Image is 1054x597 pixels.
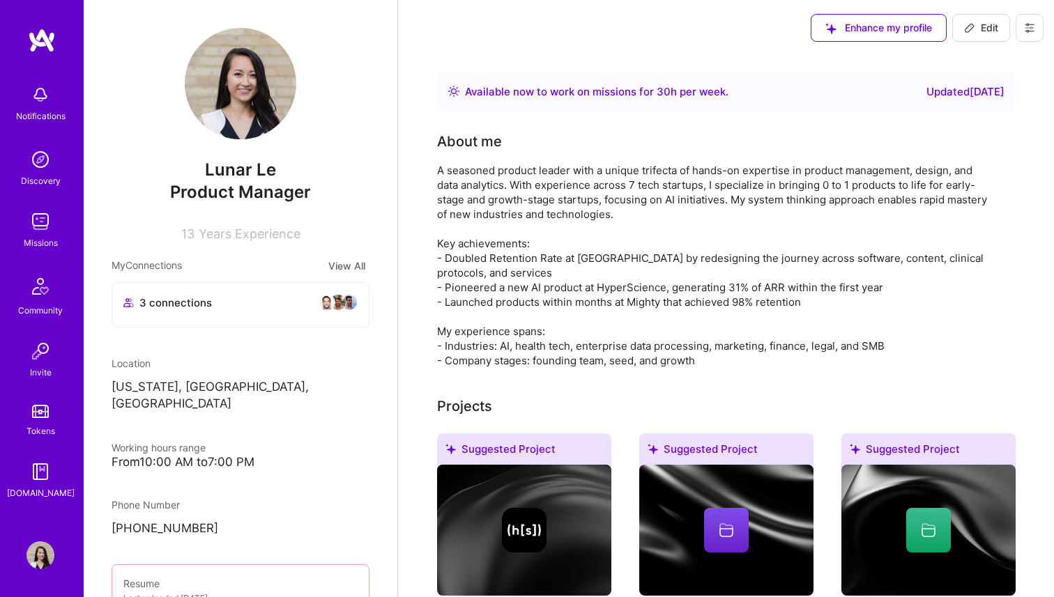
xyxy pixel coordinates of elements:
div: Available now to work on missions for h per week . [465,84,728,100]
span: 13 [181,226,194,241]
div: Tokens [26,424,55,438]
img: discovery [26,146,54,173]
img: cover [437,465,611,596]
span: 30 [657,85,671,98]
div: Community [18,303,63,318]
div: About me [437,131,502,152]
p: [US_STATE], [GEOGRAPHIC_DATA], [GEOGRAPHIC_DATA] [112,379,369,412]
p: [PHONE_NUMBER] [112,520,369,537]
img: tokens [32,405,49,418]
img: Company logo [502,508,547,552]
img: Community [24,270,57,303]
div: Invite [30,365,52,380]
i: icon SuggestedTeams [648,444,658,454]
div: Projects [437,396,492,417]
img: teamwork [26,208,54,235]
img: avatar [319,294,335,311]
i: icon SuggestedTeams [825,23,837,34]
div: From 10:00 AM to 7:00 PM [112,455,369,470]
span: Product Manager [170,182,311,202]
div: A seasoned product leader with a unique trifecta of hands-on expertise in product management, des... [437,163,995,368]
button: View All [324,258,369,274]
span: Edit [964,21,998,35]
i: icon SuggestedTeams [850,444,860,454]
div: Location [112,356,369,371]
div: Suggested Project [841,433,1016,470]
img: User Avatar [26,541,54,569]
div: Updated [DATE] [926,84,1005,100]
img: Invite [26,337,54,365]
img: avatar [341,294,358,311]
i: icon SuggestedTeams [445,444,456,454]
img: bell [26,81,54,109]
div: Discovery [21,173,61,188]
img: cover [841,465,1016,596]
span: Resume [123,577,160,589]
div: Missions [24,235,58,250]
img: logo [28,28,56,53]
div: [DOMAIN_NAME] [7,486,75,500]
div: Suggested Project [639,433,814,470]
div: Suggested Project [437,433,611,470]
span: Enhance my profile [825,21,932,35]
img: avatar [330,294,346,311]
img: guide book [26,458,54,486]
i: icon Collaborator [123,297,134,308]
div: Notifications [16,109,66,123]
img: Availability [448,86,459,97]
span: Years Experience [199,226,300,241]
span: My Connections [112,258,182,274]
span: Lunar Le [112,160,369,180]
img: User Avatar [185,28,296,139]
span: Working hours range [112,442,206,453]
span: 3 connections [139,295,212,310]
span: Phone Number [112,499,180,511]
img: cover [639,465,814,596]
